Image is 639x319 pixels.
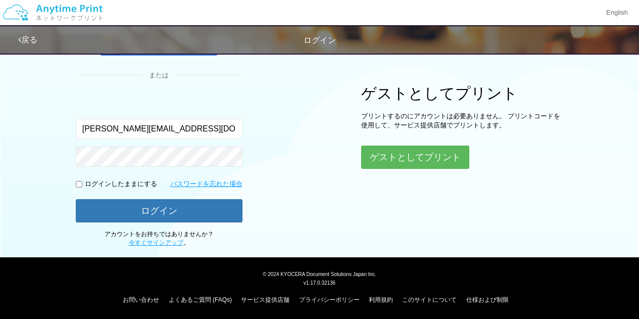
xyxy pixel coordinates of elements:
[304,280,335,286] span: v1.17.0.32136
[123,296,159,303] a: お問い合わせ
[170,179,242,189] a: パスワードを忘れた場合
[241,296,289,303] a: サービス提供店舗
[76,119,242,139] input: メールアドレス
[369,296,393,303] a: 利用規約
[76,199,242,222] button: ログイン
[85,179,157,189] p: ログインしたままにする
[169,296,232,303] a: よくあるご質問 (FAQs)
[18,35,37,44] a: 戻る
[76,230,242,247] p: アカウントをお持ちではありませんか？
[361,85,563,102] h1: ゲストとしてプリント
[304,36,336,44] span: ログイン
[76,71,242,80] div: または
[361,146,469,169] button: ゲストとしてプリント
[361,112,563,130] p: プリントするのにアカウントは必要ありません。 プリントコードを使用して、サービス提供店舗でプリントします。
[129,239,183,246] a: 今すぐサインアップ
[466,296,509,303] a: 仕様および制限
[402,296,457,303] a: このサイトについて
[299,296,360,303] a: プライバシーポリシー
[129,239,189,246] span: 。
[263,270,376,277] span: © 2024 KYOCERA Document Solutions Japan Inc.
